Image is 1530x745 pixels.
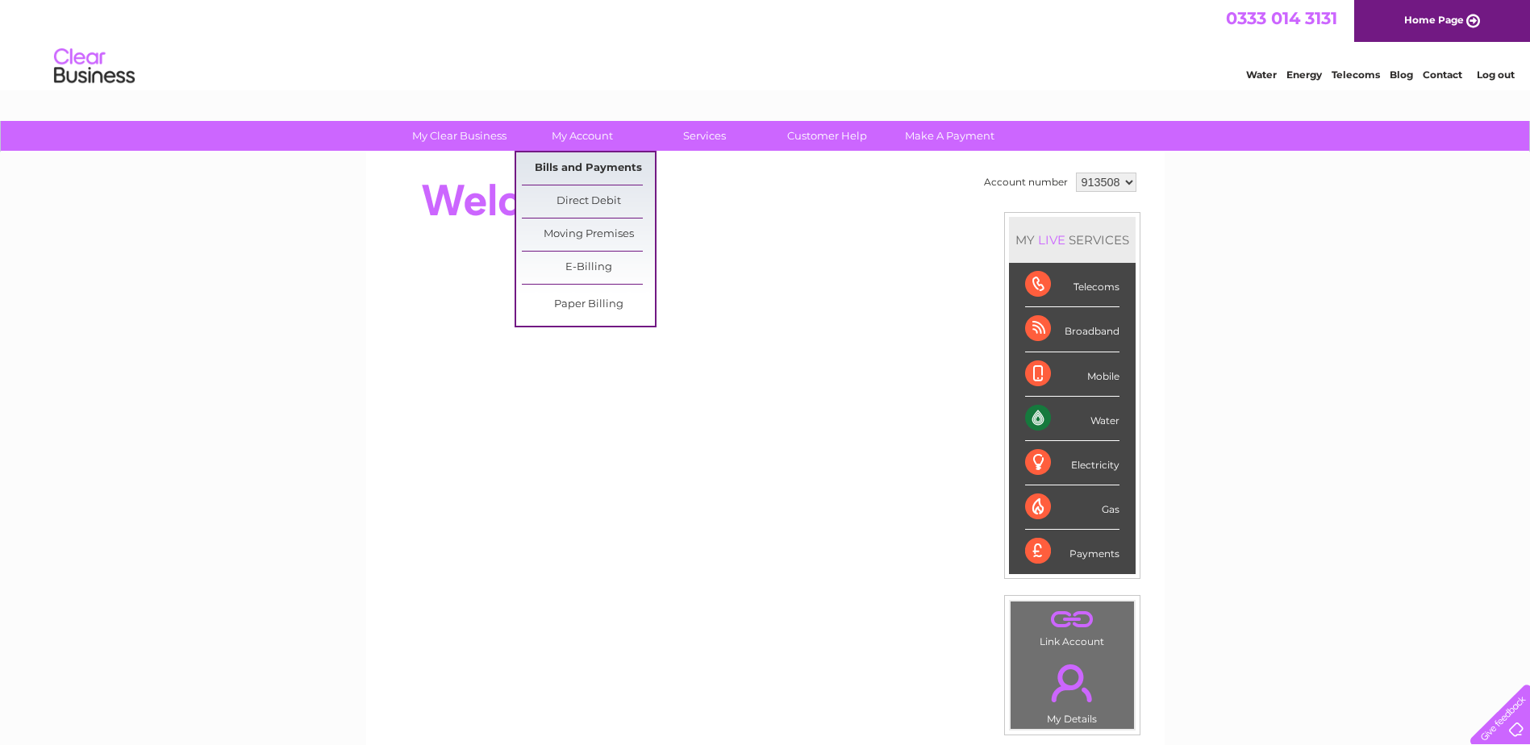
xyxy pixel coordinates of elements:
[1015,606,1130,634] a: .
[515,121,648,151] a: My Account
[1390,69,1413,81] a: Blog
[393,121,526,151] a: My Clear Business
[1246,69,1277,81] a: Water
[1009,217,1136,263] div: MY SERVICES
[1025,530,1119,573] div: Payments
[522,289,655,321] a: Paper Billing
[1025,352,1119,397] div: Mobile
[1226,8,1337,28] a: 0333 014 3131
[1015,655,1130,711] a: .
[1025,307,1119,352] div: Broadband
[1010,651,1135,730] td: My Details
[883,121,1016,151] a: Make A Payment
[1477,69,1515,81] a: Log out
[1286,69,1322,81] a: Energy
[980,169,1072,196] td: Account number
[1025,397,1119,441] div: Water
[761,121,894,151] a: Customer Help
[1423,69,1462,81] a: Contact
[1332,69,1380,81] a: Telecoms
[522,219,655,251] a: Moving Premises
[522,185,655,218] a: Direct Debit
[1025,263,1119,307] div: Telecoms
[1010,601,1135,651] td: Link Account
[53,42,135,91] img: logo.png
[638,121,771,151] a: Services
[1025,485,1119,530] div: Gas
[385,9,1147,78] div: Clear Business is a trading name of Verastar Limited (registered in [GEOGRAPHIC_DATA] No. 3667643...
[522,152,655,185] a: Bills and Payments
[1025,441,1119,485] div: Electricity
[1035,232,1069,248] div: LIVE
[522,252,655,284] a: E-Billing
